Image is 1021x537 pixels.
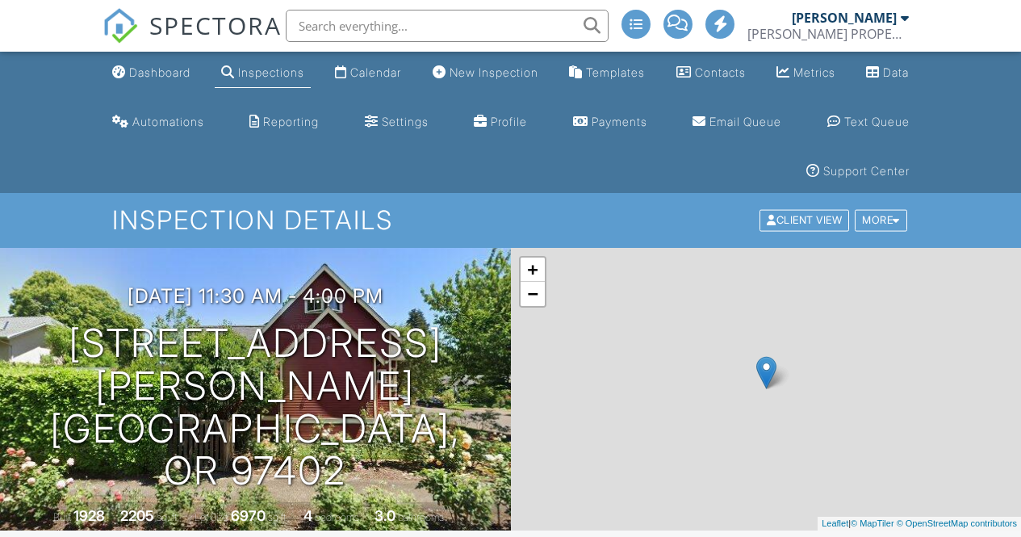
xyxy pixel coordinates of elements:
div: | [818,517,1021,531]
div: Profile [491,115,527,128]
a: Text Queue [821,107,916,137]
a: Settings [358,107,435,137]
h1: [STREET_ADDRESS][PERSON_NAME] [GEOGRAPHIC_DATA], OR 97402 [26,322,485,493]
a: Payments [567,107,654,137]
a: SPECTORA [103,22,282,56]
div: Metrics [793,65,835,79]
a: Company Profile [467,107,534,137]
a: Zoom in [521,258,545,282]
span: SPECTORA [149,8,282,42]
div: Dashboard [129,65,190,79]
a: Inspections [215,58,311,88]
a: Client View [758,213,853,225]
a: Contacts [670,58,752,88]
div: 6970 [231,507,266,524]
div: 3.0 [375,507,395,524]
a: Support Center [800,157,916,187]
div: Data [883,65,909,79]
a: Calendar [328,58,408,88]
h3: [DATE] 11:30 am - 4:00 pm [128,285,383,307]
div: 2205 [120,507,154,524]
h1: Inspection Details [112,206,908,234]
a: Zoom out [521,282,545,306]
div: Payments [592,115,647,128]
span: sq. ft. [157,511,179,523]
div: More [855,210,907,232]
a: Templates [563,58,651,88]
span: bathrooms [398,511,444,523]
div: [PERSON_NAME] [792,10,897,26]
div: Support Center [823,164,910,178]
a: Data [860,58,915,88]
div: 1928 [73,507,105,524]
a: Reporting [243,107,325,137]
div: Templates [586,65,645,79]
a: Dashboard [106,58,197,88]
div: Inspections [238,65,304,79]
span: sq.ft. [268,511,288,523]
div: Automations [132,115,204,128]
div: Settings [382,115,429,128]
span: Lot Size [195,511,228,523]
div: Client View [759,210,849,232]
div: 4 [303,507,312,524]
div: New Inspection [450,65,538,79]
div: Contacts [695,65,746,79]
input: Search everything... [286,10,609,42]
div: Reporting [263,115,319,128]
a: Metrics [770,58,842,88]
a: © MapTiler [851,518,894,528]
div: Calendar [350,65,401,79]
span: bedrooms [315,511,359,523]
a: Leaflet [822,518,848,528]
a: Email Queue [686,107,788,137]
div: Text Queue [844,115,910,128]
a: New Inspection [426,58,545,88]
a: Automations (Advanced) [106,107,211,137]
span: Built [53,511,71,523]
a: © OpenStreetMap contributors [897,518,1017,528]
img: The Best Home Inspection Software - Spectora [103,8,138,44]
div: GANT PROPERTY INSPECTIONS [747,26,909,42]
div: Email Queue [709,115,781,128]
